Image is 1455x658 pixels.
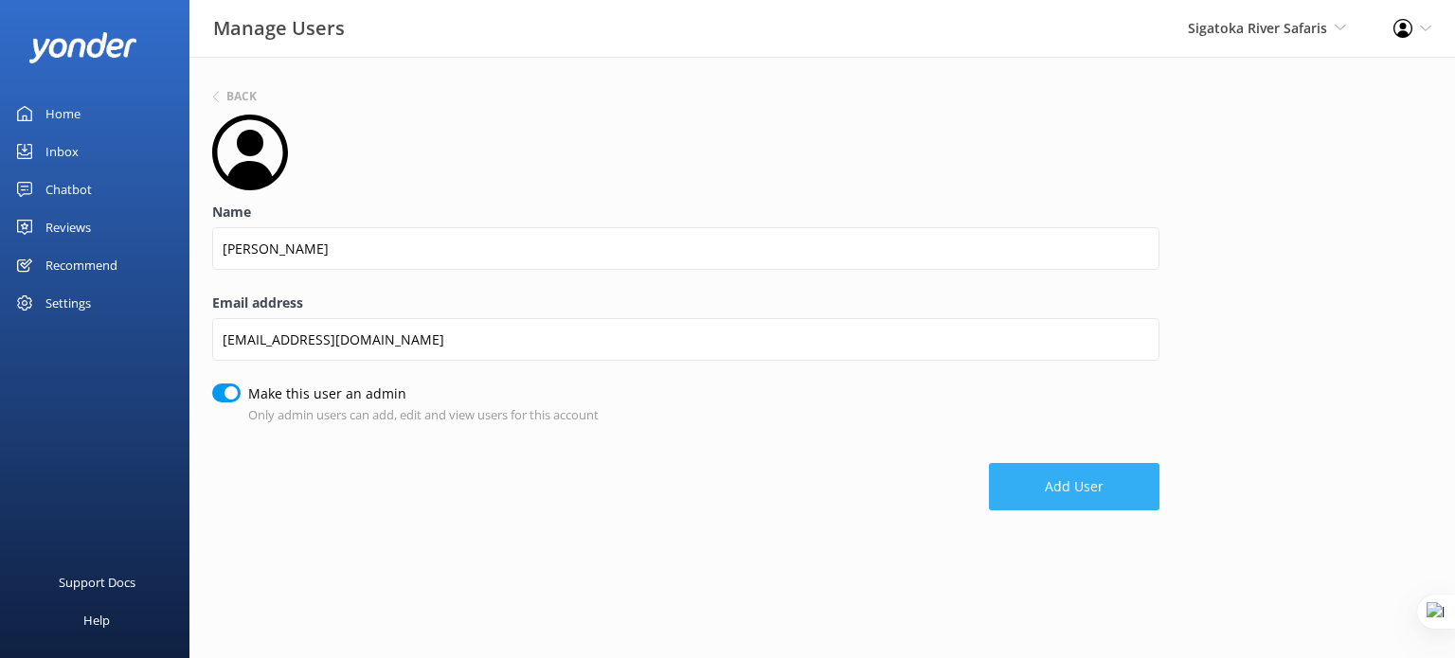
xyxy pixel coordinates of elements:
[212,91,257,102] button: Back
[1188,19,1327,37] span: Sigatoka River Safaris
[213,13,345,44] h3: Manage Users
[45,95,81,133] div: Home
[226,91,257,102] h6: Back
[212,318,1159,361] input: Email
[212,202,1159,222] label: Name
[212,293,1159,313] label: Email address
[45,208,91,246] div: Reviews
[28,32,137,63] img: yonder-white-logo.png
[248,405,599,425] p: Only admin users can add, edit and view users for this account
[83,601,110,639] div: Help
[45,170,92,208] div: Chatbot
[45,284,91,322] div: Settings
[59,563,135,601] div: Support Docs
[248,383,589,404] label: Make this user an admin
[45,246,117,284] div: Recommend
[989,463,1159,510] button: Add User
[212,227,1159,270] input: Name
[45,133,79,170] div: Inbox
